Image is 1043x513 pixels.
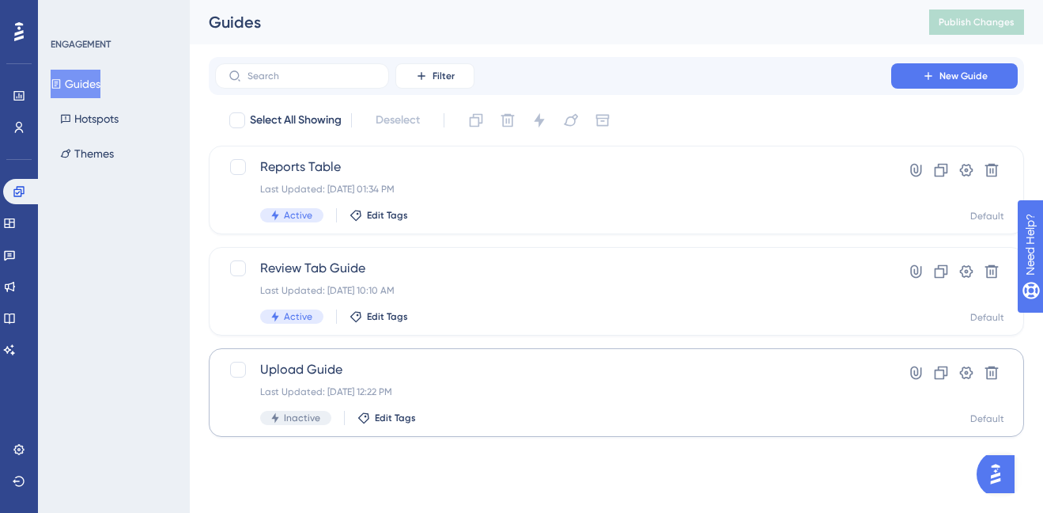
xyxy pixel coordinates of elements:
[395,63,474,89] button: Filter
[433,70,455,82] span: Filter
[367,310,408,323] span: Edit Tags
[977,450,1024,498] iframe: UserGuiding AI Assistant Launcher
[357,412,416,424] button: Edit Tags
[248,70,376,82] input: Search
[939,16,1015,28] span: Publish Changes
[260,360,846,379] span: Upload Guide
[350,209,408,222] button: Edit Tags
[260,183,846,196] div: Last Updated: [DATE] 01:34 PM
[51,38,111,51] div: ENGAGEMENT
[284,310,312,323] span: Active
[260,386,846,398] div: Last Updated: [DATE] 12:22 PM
[891,63,1018,89] button: New Guide
[929,9,1024,35] button: Publish Changes
[284,412,320,424] span: Inactive
[260,284,846,297] div: Last Updated: [DATE] 10:10 AM
[939,70,988,82] span: New Guide
[260,158,846,177] span: Reports Table
[970,210,1004,222] div: Default
[209,11,890,33] div: Guides
[367,209,408,222] span: Edit Tags
[970,412,1004,425] div: Default
[284,209,312,222] span: Active
[51,70,100,98] button: Guides
[350,310,408,323] button: Edit Tags
[970,311,1004,324] div: Default
[51,139,123,168] button: Themes
[376,111,420,130] span: Deselect
[361,106,434,135] button: Deselect
[260,259,846,278] span: Review Tab Guide
[250,111,342,130] span: Select All Showing
[375,412,416,424] span: Edit Tags
[37,4,99,23] span: Need Help?
[51,104,128,133] button: Hotspots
